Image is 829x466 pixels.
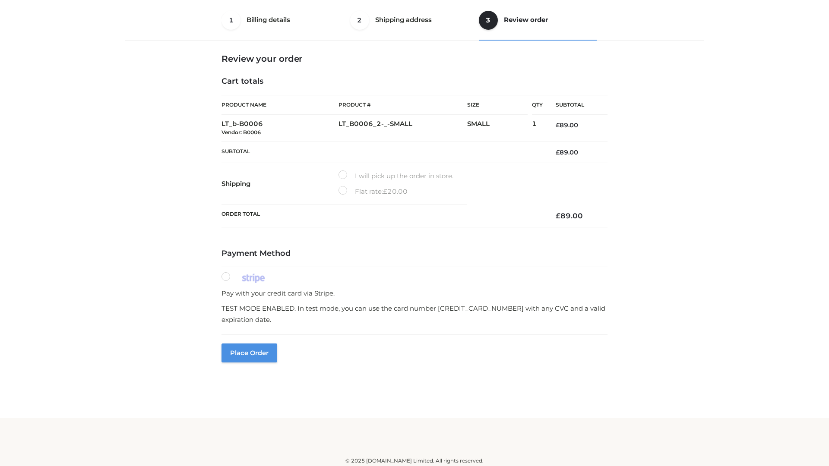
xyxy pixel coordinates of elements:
td: 1 [532,115,543,142]
bdi: 89.00 [556,211,583,220]
p: Pay with your credit card via Stripe. [221,288,608,299]
span: £ [556,148,560,156]
td: LT_b-B0006 [221,115,339,142]
span: £ [556,121,560,129]
bdi: 89.00 [556,148,578,156]
td: LT_B0006_2-_-SMALL [339,115,467,142]
span: £ [383,187,387,195]
span: £ [556,211,560,220]
label: Flat rate: [339,186,408,197]
th: Size [467,95,528,115]
td: SMALL [467,115,532,142]
h4: Payment Method [221,249,608,258]
th: Subtotal [543,95,608,115]
h3: Review your order [221,54,608,64]
th: Subtotal [221,142,543,163]
button: Place order [221,343,277,362]
bdi: 89.00 [556,121,578,129]
div: © 2025 [DOMAIN_NAME] Limited. All rights reserved. [128,457,701,465]
th: Product # [339,95,467,115]
small: Vendor: B0006 [221,129,261,135]
th: Shipping [221,163,339,205]
th: Order Total [221,205,543,227]
bdi: 20.00 [383,187,408,195]
th: Qty [532,95,543,115]
h4: Cart totals [221,77,608,86]
label: I will pick up the order in store. [339,170,453,182]
p: TEST MODE ENABLED. In test mode, you can use the card number [CREDIT_CARD_NUMBER] with any CVC an... [221,303,608,325]
th: Product Name [221,95,339,115]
